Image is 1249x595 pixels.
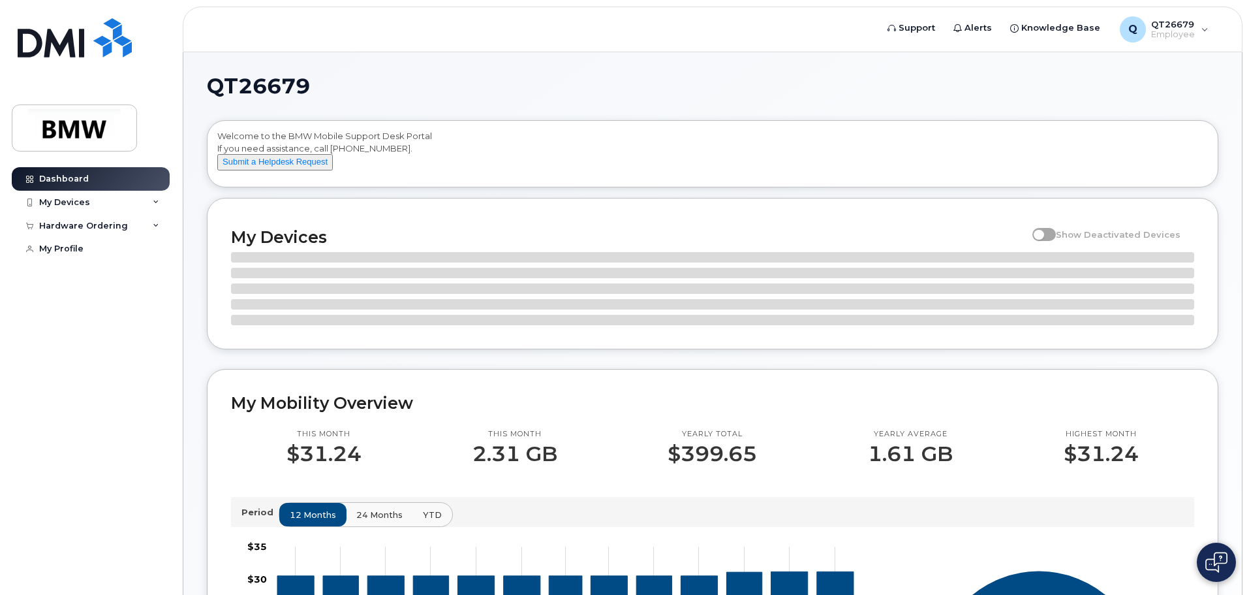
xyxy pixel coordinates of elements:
[868,442,953,466] p: 1.61 GB
[207,76,310,96] span: QT26679
[668,442,757,466] p: $399.65
[231,227,1026,247] h2: My Devices
[217,154,333,170] button: Submit a Helpdesk Request
[1205,552,1227,573] img: Open chat
[217,130,1208,182] div: Welcome to the BMW Mobile Support Desk Portal If you need assistance, call [PHONE_NUMBER].
[286,429,362,440] p: This month
[1056,229,1180,240] span: Show Deactivated Devices
[472,442,557,466] p: 2.31 GB
[247,541,267,553] tspan: $35
[356,509,403,521] span: 24 months
[241,506,279,519] p: Period
[1064,442,1139,466] p: $31.24
[1064,429,1139,440] p: Highest month
[286,442,362,466] p: $31.24
[472,429,557,440] p: This month
[668,429,757,440] p: Yearly total
[1032,222,1043,233] input: Show Deactivated Devices
[868,429,953,440] p: Yearly average
[217,156,333,167] a: Submit a Helpdesk Request
[247,573,267,585] tspan: $30
[231,393,1194,413] h2: My Mobility Overview
[423,509,442,521] span: YTD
